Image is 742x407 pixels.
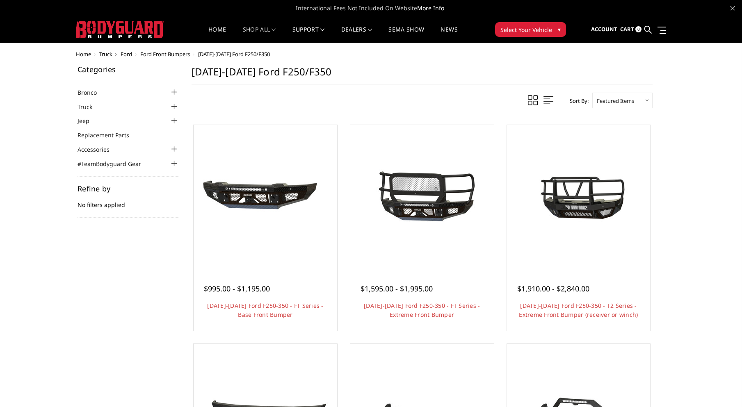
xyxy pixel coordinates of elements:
span: $1,595.00 - $1,995.00 [361,284,433,293]
a: More Info [417,4,444,12]
img: 2023-2025 Ford F250-350 - T2 Series - Extreme Front Bumper (receiver or winch) [513,160,644,233]
a: Home [76,50,91,58]
a: [DATE]-[DATE] Ford F250-350 - FT Series - Base Front Bumper [207,302,323,318]
a: Replacement Parts [78,131,139,139]
a: 2023-2025 Ford F250-350 - FT Series - Extreme Front Bumper 2023-2025 Ford F250-350 - FT Series - ... [352,127,492,266]
a: 2023-2025 Ford F250-350 - T2 Series - Extreme Front Bumper (receiver or winch) 2023-2025 Ford F25... [509,127,648,266]
a: Home [208,27,226,43]
a: Ford [121,50,132,58]
a: shop all [243,27,276,43]
a: #TeamBodyguard Gear [78,159,151,168]
img: BODYGUARD BUMPERS [76,21,164,38]
span: ▾ [558,25,561,34]
img: 2023-2025 Ford F250-350 - FT Series - Base Front Bumper [200,166,331,227]
label: Sort By: [565,95,589,107]
span: 0 [635,26,642,32]
a: Dealers [341,27,372,43]
a: Cart 0 [620,18,642,41]
a: Support [292,27,325,43]
a: Accessories [78,145,120,154]
span: Account [591,25,617,33]
button: Select Your Vehicle [495,22,566,37]
h5: Categories [78,66,179,73]
span: Select Your Vehicle [500,25,552,34]
span: $1,910.00 - $2,840.00 [517,284,589,293]
a: SEMA Show [388,27,424,43]
h1: [DATE]-[DATE] Ford F250/F350 [192,66,653,84]
h5: Refine by [78,185,179,192]
div: No filters applied [78,185,179,218]
a: Ford Front Bumpers [140,50,190,58]
a: 2023-2025 Ford F250-350 - FT Series - Base Front Bumper [196,127,335,266]
a: News [441,27,457,43]
a: Truck [99,50,112,58]
a: Truck [78,102,103,111]
span: Cart [620,25,634,33]
a: [DATE]-[DATE] Ford F250-350 - FT Series - Extreme Front Bumper [364,302,480,318]
a: Account [591,18,617,41]
a: Jeep [78,116,100,125]
span: [DATE]-[DATE] Ford F250/F350 [198,50,270,58]
a: Bronco [78,88,107,97]
a: [DATE]-[DATE] Ford F250-350 - T2 Series - Extreme Front Bumper (receiver or winch) [519,302,638,318]
span: $995.00 - $1,195.00 [204,284,270,293]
